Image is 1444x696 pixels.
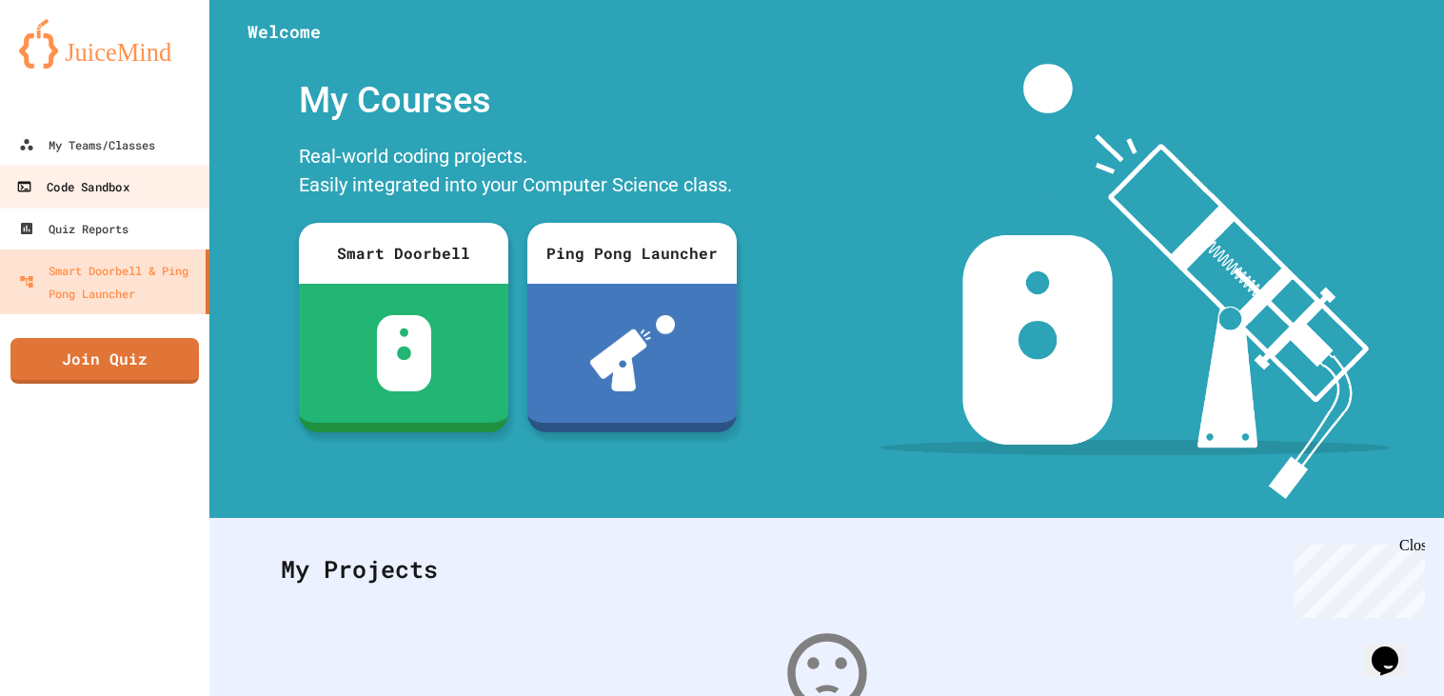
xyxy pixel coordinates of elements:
[1364,620,1425,677] iframe: chat widget
[880,64,1391,499] img: banner-image-my-projects.png
[377,315,431,391] img: sdb-white.svg
[19,259,198,305] div: Smart Doorbell & Ping Pong Launcher
[19,133,155,156] div: My Teams/Classes
[1286,537,1425,618] iframe: chat widget
[19,19,190,69] img: logo-orange.svg
[590,315,675,391] img: ppl-with-ball.png
[527,223,737,284] div: Ping Pong Launcher
[262,532,1392,607] div: My Projects
[16,175,129,199] div: Code Sandbox
[19,217,129,240] div: Quiz Reports
[10,338,199,384] a: Join Quiz
[299,223,508,284] div: Smart Doorbell
[289,64,746,137] div: My Courses
[289,137,746,209] div: Real-world coding projects. Easily integrated into your Computer Science class.
[8,8,131,121] div: Chat with us now!Close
